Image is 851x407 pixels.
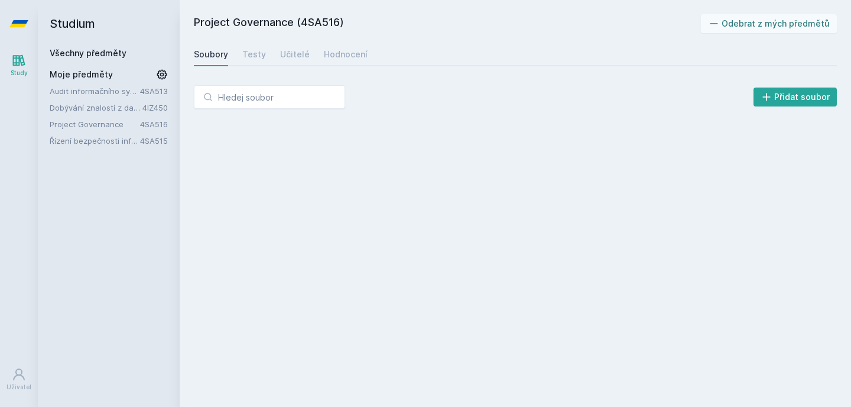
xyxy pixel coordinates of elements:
button: Odebrat z mých předmětů [701,14,837,33]
input: Hledej soubor [194,85,345,109]
a: Dobývání znalostí z databází [50,102,142,114]
a: 4SA513 [140,86,168,96]
span: Moje předměty [50,69,113,80]
a: 4IZ450 [142,103,168,112]
a: 4SA516 [140,119,168,129]
div: Učitelé [280,49,310,60]
a: Testy [242,43,266,66]
a: Uživatel [2,361,35,398]
a: Všechny předměty [50,48,126,58]
a: Učitelé [280,43,310,66]
div: Hodnocení [324,49,368,60]
div: Soubory [194,49,228,60]
a: Audit informačního systému [50,85,140,97]
div: Study [11,69,28,77]
div: Testy [242,49,266,60]
a: 4SA515 [140,136,168,146]
h2: Project Governance (4SA516) [194,14,701,33]
a: Project Governance [50,118,140,130]
button: Přidat soubor [753,88,837,106]
a: Hodnocení [324,43,368,66]
div: Uživatel [7,383,31,392]
a: Řízení bezpečnosti informačních systémů [50,135,140,147]
a: Soubory [194,43,228,66]
a: Study [2,47,35,83]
